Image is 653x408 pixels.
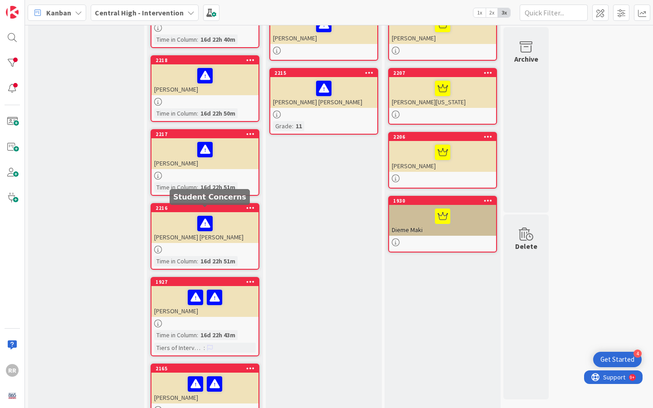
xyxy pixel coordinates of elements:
[198,330,238,340] div: 16d 22h 43m
[19,1,41,12] span: Support
[197,256,198,266] span: :
[270,77,377,108] div: [PERSON_NAME] [PERSON_NAME]
[198,108,238,118] div: 16d 22h 50m
[389,13,496,44] div: [PERSON_NAME]
[46,4,50,11] div: 9+
[151,373,258,403] div: [PERSON_NAME]
[600,355,634,364] div: Get Started
[389,205,496,236] div: Dieme Maki
[154,108,197,118] div: Time in Column
[473,8,486,17] span: 1x
[197,330,198,340] span: :
[151,138,258,169] div: [PERSON_NAME]
[154,330,197,340] div: Time in Column
[393,198,496,204] div: 1930
[393,70,496,76] div: 2207
[154,343,204,353] div: Tiers of Intervention
[151,64,258,95] div: [PERSON_NAME]
[154,34,197,44] div: Time in Column
[154,182,197,192] div: Time in Column
[486,8,498,17] span: 2x
[634,350,642,358] div: 4
[46,7,71,18] span: Kanban
[198,34,238,44] div: 16d 22h 40m
[156,279,258,285] div: 1927
[156,131,258,137] div: 2217
[197,108,198,118] span: :
[197,182,198,192] span: :
[389,133,496,141] div: 2206
[173,193,246,201] h5: Student Concerns
[151,56,258,64] div: 2218
[151,204,258,212] div: 2216
[197,34,198,44] span: :
[151,212,258,243] div: [PERSON_NAME] [PERSON_NAME]
[151,130,258,138] div: 2217
[6,389,19,402] img: avatar
[389,141,496,172] div: [PERSON_NAME]
[151,204,258,243] div: 2216[PERSON_NAME] [PERSON_NAME]
[151,56,258,95] div: 2218[PERSON_NAME]
[154,256,197,266] div: Time in Column
[270,13,377,44] div: [PERSON_NAME]
[389,197,496,236] div: 1930Dieme Maki
[389,77,496,108] div: [PERSON_NAME][US_STATE]
[198,256,238,266] div: 16d 22h 51m
[270,69,377,108] div: 2215[PERSON_NAME] [PERSON_NAME]
[515,241,537,252] div: Delete
[274,70,377,76] div: 2215
[514,53,538,64] div: Archive
[389,69,496,108] div: 2207[PERSON_NAME][US_STATE]
[270,69,377,77] div: 2215
[151,364,258,373] div: 2165
[389,69,496,77] div: 2207
[6,6,19,19] img: Visit kanbanzone.com
[520,5,588,21] input: Quick Filter...
[151,286,258,317] div: [PERSON_NAME]
[273,121,292,131] div: Grade
[95,8,184,17] b: Central High - Intervention
[389,133,496,172] div: 2206[PERSON_NAME]
[498,8,510,17] span: 3x
[156,57,258,63] div: 2218
[389,197,496,205] div: 1930
[151,364,258,403] div: 2165[PERSON_NAME]
[156,205,258,211] div: 2216
[593,352,642,367] div: Open Get Started checklist, remaining modules: 4
[151,130,258,169] div: 2217[PERSON_NAME]
[293,121,304,131] div: 11
[6,364,19,377] div: RR
[198,182,238,192] div: 16d 22h 51m
[204,343,205,353] span: :
[151,278,258,286] div: 1927
[156,365,258,372] div: 2165
[292,121,293,131] span: :
[393,134,496,140] div: 2206
[151,278,258,317] div: 1927[PERSON_NAME]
